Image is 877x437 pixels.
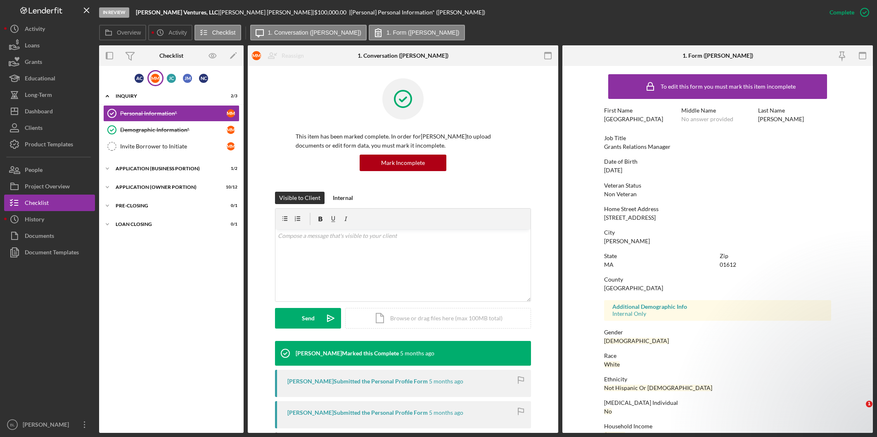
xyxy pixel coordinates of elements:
button: Loans [4,37,95,54]
a: History [4,211,95,228]
div: Home Street Address [604,206,831,212]
time: 2025-04-15 18:26 [400,350,434,357]
label: Overview [117,29,141,36]
b: [PERSON_NAME] Ventures, LLC [136,9,218,16]
button: Dashboard [4,103,95,120]
div: Dashboard [25,103,53,122]
div: MA [604,261,614,268]
div: PRE-CLOSING [116,203,217,208]
div: $100,000.00 [314,9,349,16]
div: INQUIRY [116,94,217,99]
div: 01612 [720,261,736,268]
div: State [604,253,716,259]
div: Checklist [25,195,49,213]
div: M M [227,142,235,150]
div: Race [604,352,831,359]
button: Long-Term [4,87,95,103]
div: Household Income [604,423,831,430]
button: Clients [4,120,95,136]
div: A C [135,74,144,83]
div: [PERSON_NAME] Submitted the Personal Profile Form [287,409,428,416]
text: BL [10,423,15,427]
div: [PERSON_NAME] [758,116,804,122]
time: 2025-04-09 23:47 [429,409,463,416]
div: M M [227,126,235,134]
div: People [25,162,43,180]
div: Demographic Information* [120,127,227,133]
div: No answer provided [681,116,733,122]
div: [PERSON_NAME] Marked this Complete [296,350,399,357]
div: 1 / 2 [223,166,237,171]
div: Educational [25,70,55,89]
div: Mark Incomplete [381,155,425,171]
button: People [4,162,95,178]
iframe: Intercom live chat [849,401,869,421]
div: No [604,408,612,415]
button: 1. Conversation ([PERSON_NAME]) [250,25,367,40]
div: Date of Birth [604,158,831,165]
button: Internal [329,192,357,204]
button: Activity [4,21,95,37]
div: 2 / 3 [223,94,237,99]
div: Grants Relations Manager [604,143,671,150]
label: 1. Form ([PERSON_NAME]) [386,29,460,36]
div: Veteran Status [604,182,831,189]
div: Visible to Client [279,192,320,204]
span: 1 [866,401,872,407]
button: Grants [4,54,95,70]
div: Checklist [159,52,183,59]
div: To edit this form you must mark this item incomplete [661,83,796,90]
div: Clients [25,120,43,138]
div: Product Templates [25,136,73,155]
a: Educational [4,70,95,87]
div: J C [167,74,176,83]
div: Reassign [282,47,304,64]
div: [DEMOGRAPHIC_DATA] [604,338,669,344]
div: Internal [333,192,353,204]
div: [PERSON_NAME] Submitted the Personal Profile Form [287,378,428,385]
div: Invite Borrower to Initiate [120,143,227,150]
div: Middle Name [681,107,754,114]
time: 2025-04-15 18:26 [429,378,463,385]
button: Visible to Client [275,192,325,204]
div: [MEDICAL_DATA] Individual [604,399,831,406]
div: Internal Only [612,310,823,317]
div: History [25,211,44,230]
div: First Name [604,107,677,114]
div: Project Overview [25,178,70,197]
div: Document Templates [25,244,79,263]
div: APPLICATION (OWNER PORTION) [116,185,217,190]
div: LOAN CLOSING [116,222,217,227]
button: Product Templates [4,136,95,153]
div: [GEOGRAPHIC_DATA] [604,116,663,122]
button: Documents [4,228,95,244]
p: This item has been marked complete. In order for [PERSON_NAME] to upload documents or edit form d... [296,132,510,150]
div: Long-Term [25,87,52,105]
div: Not Hispanic Or [DEMOGRAPHIC_DATA] [604,385,712,391]
div: Last Name [758,107,831,114]
label: Checklist [212,29,236,36]
button: Checklist [4,195,95,211]
div: City [604,229,831,236]
div: [PERSON_NAME] [21,416,74,435]
div: Gender [604,329,831,336]
button: 1. Form ([PERSON_NAME]) [369,25,465,40]
div: 1. Form ([PERSON_NAME]) [683,52,753,59]
div: Additional Demographic Info [612,303,823,310]
div: J M [183,74,192,83]
div: Ethnicity [604,376,831,383]
button: Checklist [194,25,241,40]
div: Loans [25,37,40,56]
div: In Review [99,7,129,18]
div: 1. Conversation ([PERSON_NAME]) [358,52,448,59]
div: Personal Information* [120,110,227,117]
div: County [604,276,831,283]
button: Send [275,308,341,329]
